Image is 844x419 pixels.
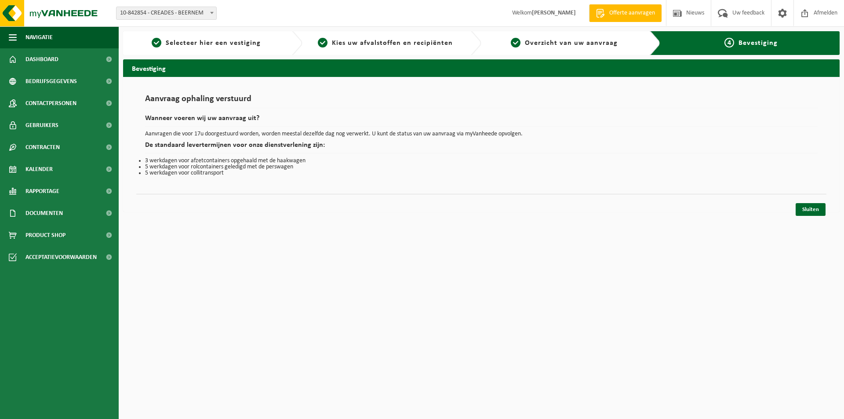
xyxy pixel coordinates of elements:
[332,40,453,47] span: Kies uw afvalstoffen en recipiënten
[116,7,216,19] span: 10-842854 - CREADES - BEERNEM
[796,203,826,216] a: Sluiten
[25,180,59,202] span: Rapportage
[145,131,818,137] p: Aanvragen die voor 17u doorgestuurd worden, worden meestal dezelfde dag nog verwerkt. U kunt de s...
[724,38,734,47] span: 4
[307,38,464,48] a: 2Kies uw afvalstoffen en recipiënten
[145,95,818,108] h1: Aanvraag ophaling verstuurd
[127,38,285,48] a: 1Selecteer hier een vestiging
[25,70,77,92] span: Bedrijfsgegevens
[145,170,818,176] li: 5 werkdagen voor collitransport
[116,7,217,20] span: 10-842854 - CREADES - BEERNEM
[738,40,778,47] span: Bevestiging
[25,158,53,180] span: Kalender
[25,136,60,158] span: Contracten
[486,38,643,48] a: 3Overzicht van uw aanvraag
[152,38,161,47] span: 1
[123,59,840,77] h2: Bevestiging
[145,115,818,127] h2: Wanneer voeren wij uw aanvraag uit?
[525,40,618,47] span: Overzicht van uw aanvraag
[145,142,818,153] h2: De standaard levertermijnen voor onze dienstverlening zijn:
[589,4,662,22] a: Offerte aanvragen
[318,38,327,47] span: 2
[25,202,63,224] span: Documenten
[166,40,261,47] span: Selecteer hier een vestiging
[25,48,58,70] span: Dashboard
[145,158,818,164] li: 3 werkdagen voor afzetcontainers opgehaald met de haakwagen
[607,9,657,18] span: Offerte aanvragen
[511,38,520,47] span: 3
[25,92,76,114] span: Contactpersonen
[25,26,53,48] span: Navigatie
[532,10,576,16] strong: [PERSON_NAME]
[145,164,818,170] li: 5 werkdagen voor rolcontainers geledigd met de perswagen
[25,246,97,268] span: Acceptatievoorwaarden
[25,114,58,136] span: Gebruikers
[25,224,65,246] span: Product Shop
